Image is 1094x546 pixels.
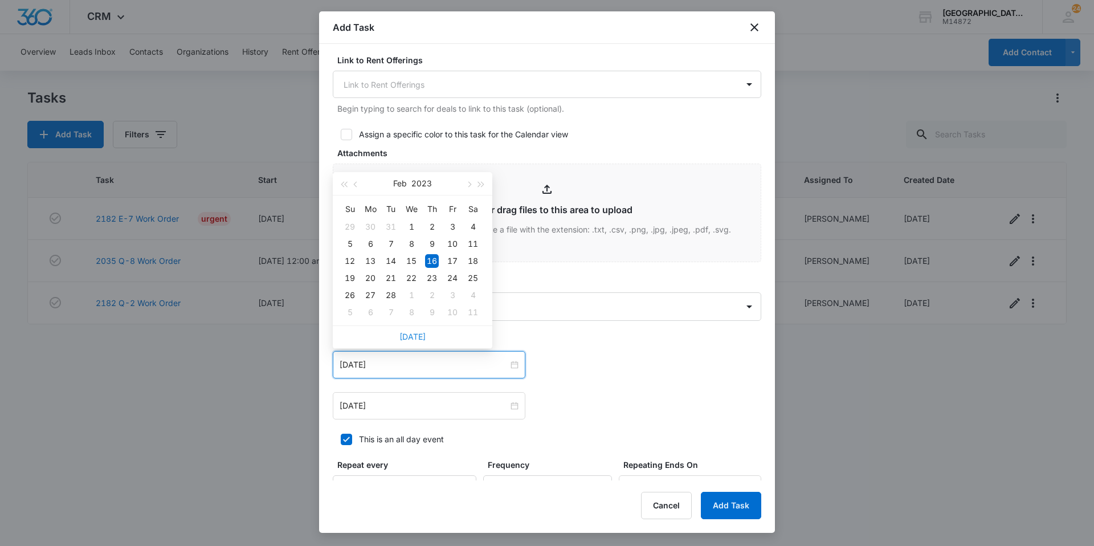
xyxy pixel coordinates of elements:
[401,304,422,321] td: 2023-03-08
[463,304,483,321] td: 2023-03-11
[360,304,381,321] td: 2023-03-06
[401,200,422,218] th: We
[422,235,442,252] td: 2023-02-09
[425,237,439,251] div: 9
[463,200,483,218] th: Sa
[337,147,766,159] label: Attachments
[442,270,463,287] td: 2023-02-24
[466,254,480,268] div: 18
[384,305,398,319] div: 7
[401,287,422,304] td: 2023-03-01
[401,235,422,252] td: 2023-02-08
[381,252,401,270] td: 2023-02-14
[337,335,766,347] label: Time span
[401,270,422,287] td: 2023-02-22
[359,128,568,140] div: Assign a specific color to this task for the Calendar view
[381,270,401,287] td: 2023-02-21
[405,237,418,251] div: 8
[333,475,476,503] input: Number
[463,252,483,270] td: 2023-02-18
[360,200,381,218] th: Mo
[422,200,442,218] th: Th
[442,235,463,252] td: 2023-02-10
[641,492,692,519] button: Cancel
[399,332,426,341] a: [DATE]
[463,287,483,304] td: 2023-03-04
[405,254,418,268] div: 15
[340,304,360,321] td: 2023-03-05
[442,287,463,304] td: 2023-03-03
[343,237,357,251] div: 5
[463,270,483,287] td: 2023-02-25
[337,103,761,115] p: Begin typing to search for deals to link to this task (optional).
[446,288,459,302] div: 3
[488,459,617,471] label: Frequency
[422,287,442,304] td: 2023-03-02
[364,237,377,251] div: 6
[466,288,480,302] div: 4
[343,305,357,319] div: 5
[364,305,377,319] div: 6
[364,220,377,234] div: 30
[381,218,401,235] td: 2023-01-31
[343,288,357,302] div: 26
[340,218,360,235] td: 2023-01-29
[364,271,377,285] div: 20
[360,218,381,235] td: 2023-01-30
[425,288,439,302] div: 2
[701,492,761,519] button: Add Task
[466,220,480,234] div: 4
[422,304,442,321] td: 2023-03-09
[422,218,442,235] td: 2023-02-02
[384,288,398,302] div: 28
[340,235,360,252] td: 2023-02-05
[360,235,381,252] td: 2023-02-06
[384,254,398,268] div: 14
[343,220,357,234] div: 29
[748,21,761,34] button: close
[446,254,459,268] div: 17
[340,358,508,371] input: Feb 16, 2023
[381,235,401,252] td: 2023-02-07
[381,287,401,304] td: 2023-02-28
[340,287,360,304] td: 2023-02-26
[466,271,480,285] div: 25
[340,270,360,287] td: 2023-02-19
[359,433,444,445] div: This is an all day event
[343,254,357,268] div: 12
[463,218,483,235] td: 2023-02-04
[340,252,360,270] td: 2023-02-12
[446,305,459,319] div: 10
[405,305,418,319] div: 8
[337,276,766,288] label: Assigned to
[466,305,480,319] div: 11
[333,21,374,34] h1: Add Task
[425,305,439,319] div: 9
[360,287,381,304] td: 2023-02-27
[401,218,422,235] td: 2023-02-01
[337,459,481,471] label: Repeat every
[411,172,432,195] button: 2023
[405,288,418,302] div: 1
[405,220,418,234] div: 1
[364,254,377,268] div: 13
[381,304,401,321] td: 2023-03-07
[425,220,439,234] div: 2
[384,237,398,251] div: 7
[425,271,439,285] div: 23
[442,304,463,321] td: 2023-03-10
[340,400,508,412] input: Feb 16, 2023
[422,252,442,270] td: 2023-02-16
[463,235,483,252] td: 2023-02-11
[340,200,360,218] th: Su
[442,200,463,218] th: Fr
[401,252,422,270] td: 2023-02-15
[360,270,381,287] td: 2023-02-20
[446,271,459,285] div: 24
[384,220,398,234] div: 31
[422,270,442,287] td: 2023-02-23
[381,200,401,218] th: Tu
[337,54,766,66] label: Link to Rent Offerings
[623,459,766,471] label: Repeating Ends On
[343,271,357,285] div: 19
